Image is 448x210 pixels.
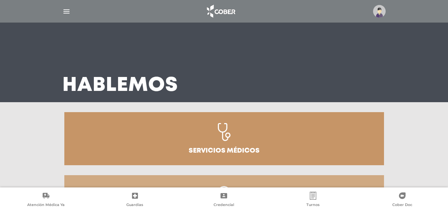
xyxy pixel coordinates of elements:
[64,112,384,165] a: Servicios médicos
[179,192,269,209] a: Credencial
[126,202,143,208] span: Guardias
[203,3,238,19] img: logo_cober_home-white.png
[306,202,320,208] span: Turnos
[269,192,358,209] a: Turnos
[91,192,180,209] a: Guardias
[357,192,447,209] a: Cober Doc
[62,7,71,16] img: Cober_menu-lines-white.svg
[189,148,260,154] h3: Servicios médicos
[27,202,65,208] span: Atención Médica Ya
[214,202,234,208] span: Credencial
[1,192,91,209] a: Atención Médica Ya
[392,202,412,208] span: Cober Doc
[373,5,386,18] img: profile-placeholder.svg
[62,77,178,94] h3: Hablemos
